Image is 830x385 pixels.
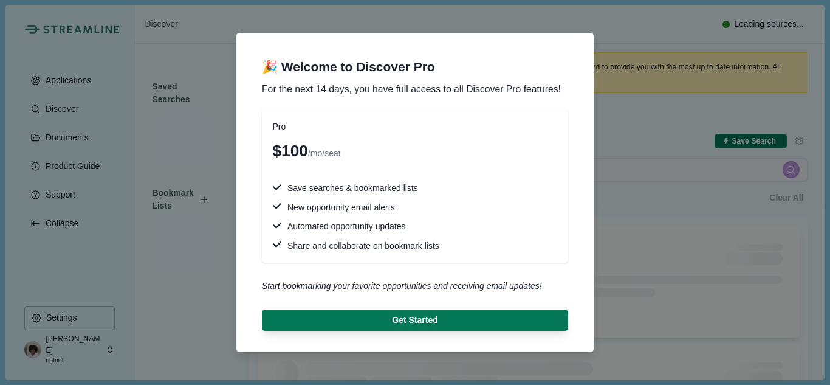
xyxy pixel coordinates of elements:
[262,280,568,293] div: Start bookmarking your favorite opportunities and receiving email updates!
[262,58,568,75] span: 🎉 Welcome to Discover Pro
[262,82,568,97] span: For the next 14 days, you have full access to all Discover Pro features!
[287,240,439,252] span: Share and collaborate on bookmark lists
[262,310,568,331] button: Get Started
[287,220,406,233] span: Automated opportunity updates
[273,142,308,160] span: $100
[287,182,418,195] span: Save searches & bookmarked lists
[287,201,395,214] span: New opportunity email alerts
[308,148,341,158] span: /mo/seat
[273,120,558,133] div: Pro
